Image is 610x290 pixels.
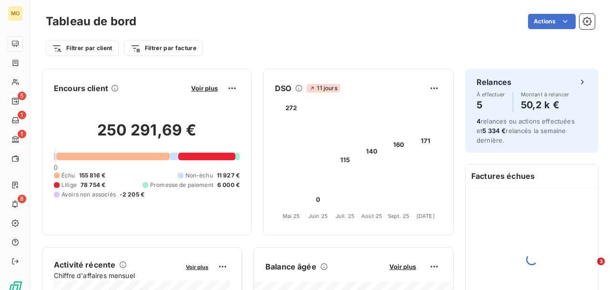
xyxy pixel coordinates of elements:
[18,195,26,203] span: 8
[528,14,576,29] button: Actions
[185,171,213,180] span: Non-échu
[54,83,108,94] h6: Encours client
[217,171,240,180] span: 11 927 €
[275,83,291,94] h6: DSO
[388,213,409,219] tspan: Sept. 25
[61,181,77,189] span: Litige
[306,84,340,93] span: 11 jours
[265,261,316,272] h6: Balance âgée
[54,259,115,270] h6: Activité récente
[217,181,240,189] span: 6 000 €
[335,213,355,219] tspan: Juil. 25
[46,13,136,30] h3: Tableau de bord
[466,165,598,187] h6: Factures échues
[124,41,203,56] button: Filtrer par facture
[186,264,208,270] span: Voir plus
[18,130,26,138] span: 1
[46,41,119,56] button: Filtrer par client
[150,181,213,189] span: Promesse de paiement
[18,111,26,119] span: 1
[183,262,211,271] button: Voir plus
[521,92,569,97] span: Montant à relancer
[188,84,221,93] button: Voir plus
[54,164,58,171] span: 0
[61,190,116,199] span: Avoirs non associés
[477,117,575,144] span: relances ou actions effectuées et relancés la semaine dernière.
[521,97,569,113] h4: 50,2 k €
[477,117,481,125] span: 4
[389,263,416,270] span: Voir plus
[477,92,505,97] span: À effectuer
[482,127,506,135] span: 5 334 €
[417,213,435,219] tspan: [DATE]
[283,213,300,219] tspan: Mai 25
[81,181,105,189] span: 78 754 €
[361,213,382,219] tspan: Août 25
[477,76,511,88] h6: Relances
[79,171,105,180] span: 155 816 €
[8,6,23,21] div: MO
[578,258,600,280] iframe: Intercom live chat
[386,262,419,271] button: Voir plus
[308,213,328,219] tspan: Juin 25
[54,270,179,280] span: Chiffre d'affaires mensuel
[18,92,26,100] span: 5
[477,97,505,113] h4: 5
[191,84,218,92] span: Voir plus
[597,258,605,265] span: 3
[61,171,75,180] span: Échu
[54,121,240,149] h2: 250 291,69 €
[120,190,144,199] span: -2 205 €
